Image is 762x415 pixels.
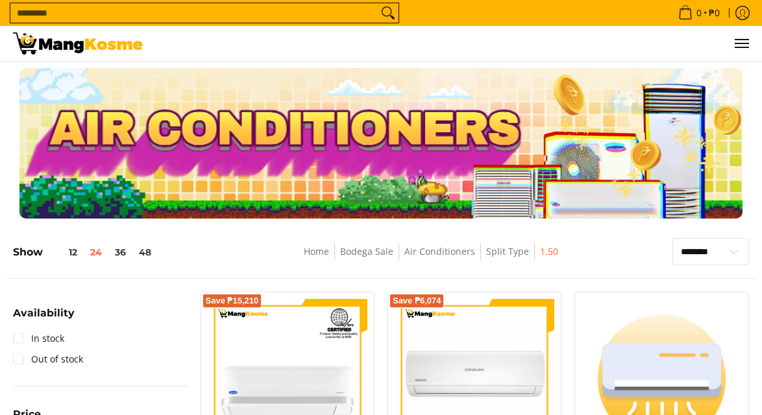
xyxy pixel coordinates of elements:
span: Availability [13,308,75,318]
span: • [674,6,724,20]
nav: Breadcrumbs [225,244,637,273]
a: In stock [13,328,64,349]
span: Save ₱6,074 [393,297,441,305]
summary: Open [13,308,75,328]
button: Menu [733,26,749,61]
a: Bodega Sale [340,245,393,257]
button: 36 [108,247,132,257]
span: ₱0 [707,8,722,18]
a: Out of stock [13,349,83,370]
span: 1.50 [540,244,558,260]
a: Air Conditioners [404,245,475,257]
nav: Main Menu [156,26,749,61]
button: 24 [84,247,108,257]
a: Split Type [486,245,529,257]
span: Save ₱15,210 [206,297,259,305]
span: 0 [694,8,704,18]
button: 48 [132,247,158,257]
a: Home [304,245,329,257]
button: 12 [43,247,84,257]
ul: Customer Navigation [156,26,749,61]
img: Bodega Sale Aircon l Mang Kosme: Home Appliances Warehouse Sale Split Type 1.50 [13,32,143,54]
button: Search [378,3,399,23]
h5: Show [13,246,158,259]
